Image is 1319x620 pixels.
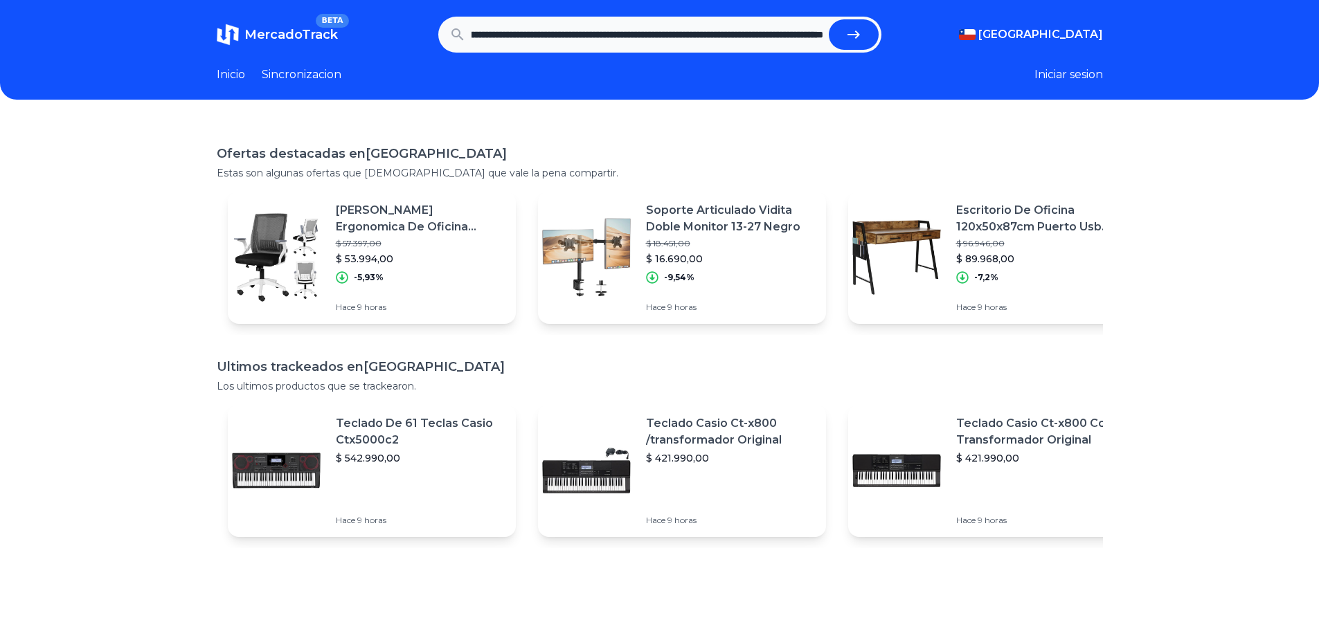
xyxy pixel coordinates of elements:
[978,26,1103,43] span: [GEOGRAPHIC_DATA]
[848,404,1136,537] a: Featured imageTeclado Casio Ct-x800 Con Transformador Original$ 421.990,00Hace 9 horas
[956,451,1125,465] p: $ 421.990,00
[217,144,1103,163] h1: Ofertas destacadas en [GEOGRAPHIC_DATA]
[316,14,348,28] span: BETA
[336,202,505,235] p: [PERSON_NAME] Ergonomica De Oficina Escritorio Ejecutiva Látex
[217,357,1103,376] h1: Ultimos trackeados en [GEOGRAPHIC_DATA]
[217,379,1103,393] p: Los ultimos productos que se trackearon.
[956,415,1125,448] p: Teclado Casio Ct-x800 Con Transformador Original
[262,66,341,83] a: Sincronizacion
[956,515,1125,526] p: Hace 9 horas
[217,66,245,83] a: Inicio
[848,422,945,519] img: Featured image
[354,272,384,283] p: -5,93%
[959,29,976,40] img: Chile
[956,302,1125,313] p: Hace 9 horas
[956,202,1125,235] p: Escritorio De Oficina 120x50x87cm Puerto Usb Bolsillo Gancho
[664,272,694,283] p: -9,54%
[646,415,815,448] p: Teclado Casio Ct-x800 /transformador Original
[538,209,635,306] img: Featured image
[956,252,1125,266] p: $ 89.968,00
[646,451,815,465] p: $ 421.990,00
[336,451,505,465] p: $ 542.990,00
[848,209,945,306] img: Featured image
[228,422,325,519] img: Featured image
[959,26,1103,43] button: [GEOGRAPHIC_DATA]
[646,202,815,235] p: Soporte Articulado Vidita Doble Monitor 13-27 Negro
[228,404,516,537] a: Featured imageTeclado De 61 Teclas Casio Ctx5000c2$ 542.990,00Hace 9 horas
[336,238,505,249] p: $ 57.397,00
[1034,66,1103,83] button: Iniciar sesion
[646,302,815,313] p: Hace 9 horas
[217,24,338,46] a: MercadoTrackBETA
[956,238,1125,249] p: $ 96.946,00
[244,27,338,42] span: MercadoTrack
[228,191,516,324] a: Featured image[PERSON_NAME] Ergonomica De Oficina Escritorio Ejecutiva Látex$ 57.397,00$ 53.994,0...
[646,515,815,526] p: Hace 9 horas
[974,272,998,283] p: -7,2%
[217,166,1103,180] p: Estas son algunas ofertas que [DEMOGRAPHIC_DATA] que vale la pena compartir.
[538,422,635,519] img: Featured image
[646,238,815,249] p: $ 18.451,00
[848,191,1136,324] a: Featured imageEscritorio De Oficina 120x50x87cm Puerto Usb Bolsillo Gancho$ 96.946,00$ 89.968,00-...
[538,404,826,537] a: Featured imageTeclado Casio Ct-x800 /transformador Original$ 421.990,00Hace 9 horas
[336,252,505,266] p: $ 53.994,00
[217,24,239,46] img: MercadoTrack
[336,415,505,448] p: Teclado De 61 Teclas Casio Ctx5000c2
[538,191,826,324] a: Featured imageSoporte Articulado Vidita Doble Monitor 13-27 Negro$ 18.451,00$ 16.690,00-9,54%Hace...
[336,515,505,526] p: Hace 9 horas
[336,302,505,313] p: Hace 9 horas
[228,209,325,306] img: Featured image
[646,252,815,266] p: $ 16.690,00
